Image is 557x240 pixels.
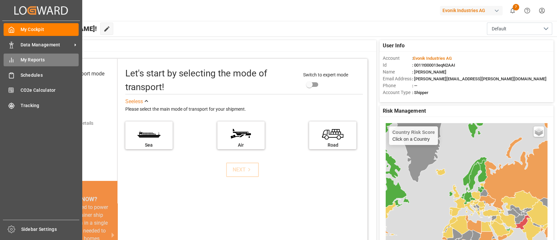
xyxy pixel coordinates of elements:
div: Select transport mode [54,70,104,78]
div: Sea [129,142,169,149]
span: Schedules [21,72,79,79]
span: : 0011t000013eqN2AAI [412,63,455,68]
span: Risk Management [383,107,425,115]
div: Please select the main mode of transport for your shipment. [125,105,363,113]
button: NEXT [226,163,259,177]
span: Email Address [383,75,412,82]
div: Air [221,142,261,149]
div: Evonik Industries AG [440,6,503,15]
span: User Info [383,42,405,50]
span: CO2e Calculator [21,87,79,94]
span: : — [412,83,417,88]
span: Id [383,62,412,69]
span: My Reports [21,56,79,63]
span: : [412,56,452,61]
h4: Country Risk Score [392,130,435,135]
span: Account [383,55,412,62]
div: Let's start by selecting the mode of transport! [125,67,297,94]
span: Phone [383,82,412,89]
span: Default [492,25,506,32]
button: Help Center [520,3,534,18]
a: CO2e Calculator [4,84,79,97]
a: My Cockpit [4,23,79,36]
a: Tracking [4,99,79,112]
span: Name [383,69,412,75]
a: My Reports [4,54,79,66]
div: Click on a Country [392,130,435,142]
button: Evonik Industries AG [440,4,505,17]
span: Sidebar Settings [21,226,80,233]
span: : [PERSON_NAME][EMAIL_ADDRESS][PERSON_NAME][DOMAIN_NAME] [412,76,547,81]
div: Road [312,142,353,149]
span: Tracking [21,102,79,109]
span: 7 [513,4,519,10]
span: Evonik Industries AG [413,56,452,61]
span: Switch to expert mode [303,72,348,77]
div: NEXT [233,166,253,174]
span: Data Management [21,41,72,48]
button: show 7 new notifications [505,3,520,18]
span: My Cockpit [21,26,79,33]
span: : Shipper [412,90,428,95]
span: : [PERSON_NAME] [412,70,446,74]
div: See less [125,98,143,105]
a: Layers [534,126,544,137]
span: Account Type [383,89,412,96]
a: Schedules [4,69,79,81]
button: open menu [487,23,552,35]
